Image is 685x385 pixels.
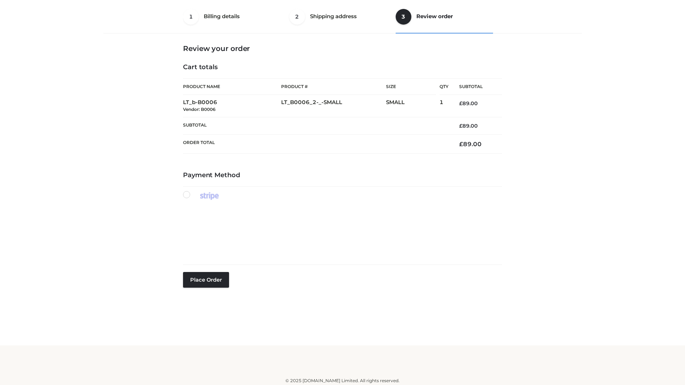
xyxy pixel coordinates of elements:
th: Order Total [183,135,448,154]
bdi: 89.00 [459,140,482,148]
button: Place order [183,272,229,288]
bdi: 89.00 [459,123,478,129]
th: Qty [440,78,448,95]
td: LT_b-B0006 [183,95,281,117]
h3: Review your order [183,44,502,53]
span: £ [459,100,462,107]
th: Subtotal [448,79,502,95]
h4: Payment Method [183,171,502,179]
span: £ [459,140,463,148]
th: Size [386,79,436,95]
td: 1 [440,95,448,117]
small: Vendor: B0006 [183,107,215,112]
th: Subtotal [183,117,448,134]
td: LT_B0006_2-_-SMALL [281,95,386,117]
iframe: Secure payment input frame [182,207,501,253]
div: © 2025 [DOMAIN_NAME] Limited. All rights reserved. [106,377,579,384]
td: SMALL [386,95,440,117]
span: £ [459,123,462,129]
bdi: 89.00 [459,100,478,107]
th: Product # [281,78,386,95]
th: Product Name [183,78,281,95]
h4: Cart totals [183,63,502,71]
